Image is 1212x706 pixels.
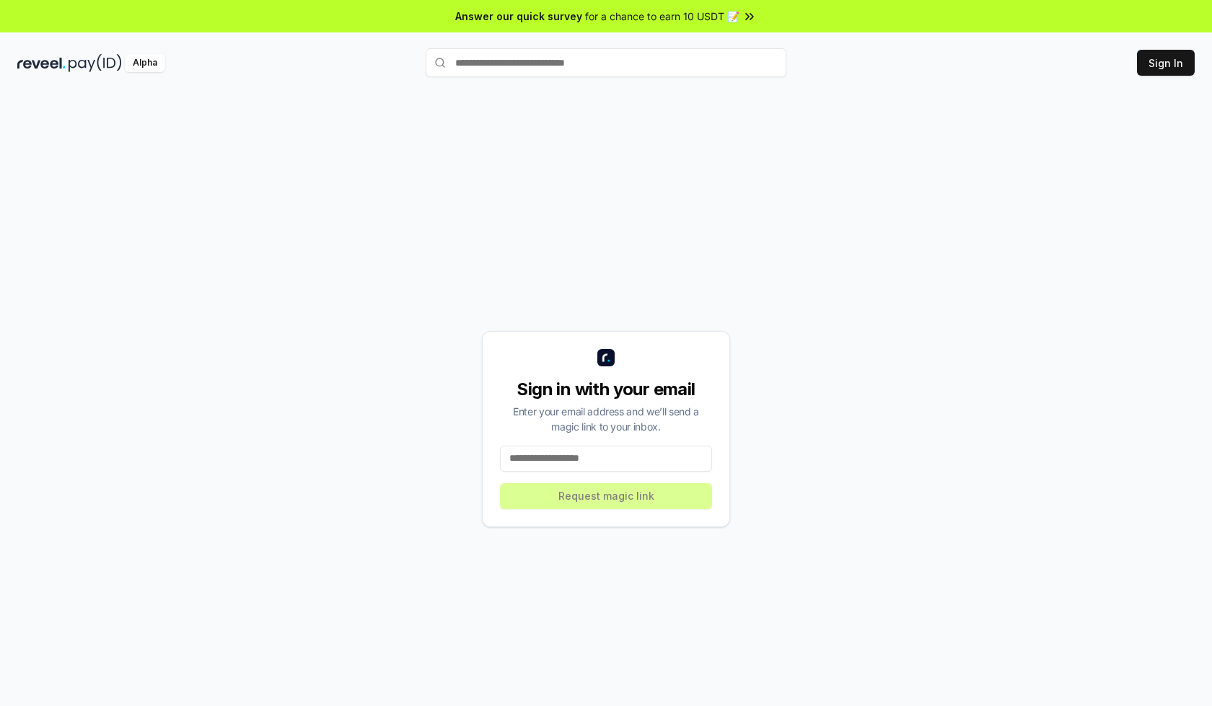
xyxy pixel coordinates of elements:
[455,9,582,24] span: Answer our quick survey
[500,378,712,401] div: Sign in with your email
[69,54,122,72] img: pay_id
[125,54,165,72] div: Alpha
[17,54,66,72] img: reveel_dark
[500,404,712,434] div: Enter your email address and we’ll send a magic link to your inbox.
[585,9,739,24] span: for a chance to earn 10 USDT 📝
[1137,50,1195,76] button: Sign In
[597,349,615,366] img: logo_small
